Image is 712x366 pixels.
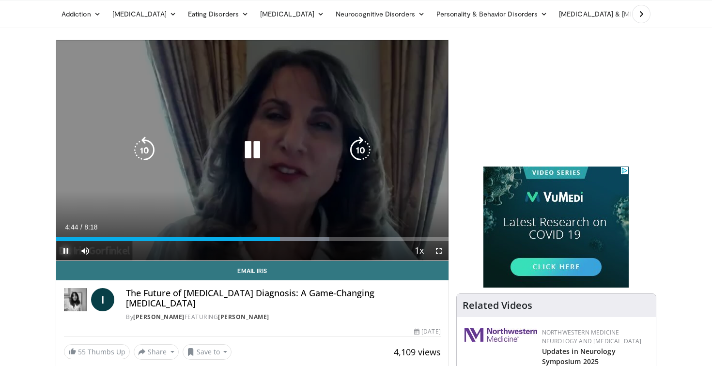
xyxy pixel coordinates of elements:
[330,4,431,24] a: Neurocognitive Disorders
[542,347,616,366] a: Updates in Neurology Symposium 2025
[183,344,232,360] button: Save to
[56,261,449,280] a: Email Iris
[463,300,532,311] h4: Related Videos
[91,288,114,311] a: I
[542,328,642,345] a: Northwestern Medicine Neurology and [MEDICAL_DATA]
[80,223,82,231] span: /
[84,223,97,231] span: 8:18
[182,4,254,24] a: Eating Disorders
[56,4,107,24] a: Addiction
[76,241,95,260] button: Mute
[553,4,692,24] a: [MEDICAL_DATA] & [MEDICAL_DATA]
[65,223,78,231] span: 4:44
[394,346,441,358] span: 4,109 views
[64,288,87,311] img: Dr. Iris Gorfinkel
[126,313,441,321] div: By FEATURING
[56,241,76,260] button: Pause
[410,241,429,260] button: Playback Rate
[133,313,185,321] a: [PERSON_NAME]
[483,40,629,161] iframe: Advertisement
[218,313,269,321] a: [PERSON_NAME]
[464,328,537,342] img: 2a462fb6-9365-492a-ac79-3166a6f924d8.png.150x105_q85_autocrop_double_scale_upscale_version-0.2.jpg
[56,40,449,261] video-js: Video Player
[107,4,182,24] a: [MEDICAL_DATA]
[254,4,330,24] a: [MEDICAL_DATA]
[56,237,449,241] div: Progress Bar
[126,288,441,309] h4: The Future of [MEDICAL_DATA] Diagnosis: A Game-Changing [MEDICAL_DATA]
[134,344,179,360] button: Share
[483,167,629,288] iframe: Advertisement
[429,241,449,260] button: Fullscreen
[64,344,130,359] a: 55 Thumbs Up
[414,327,440,336] div: [DATE]
[431,4,553,24] a: Personality & Behavior Disorders
[78,347,86,356] span: 55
